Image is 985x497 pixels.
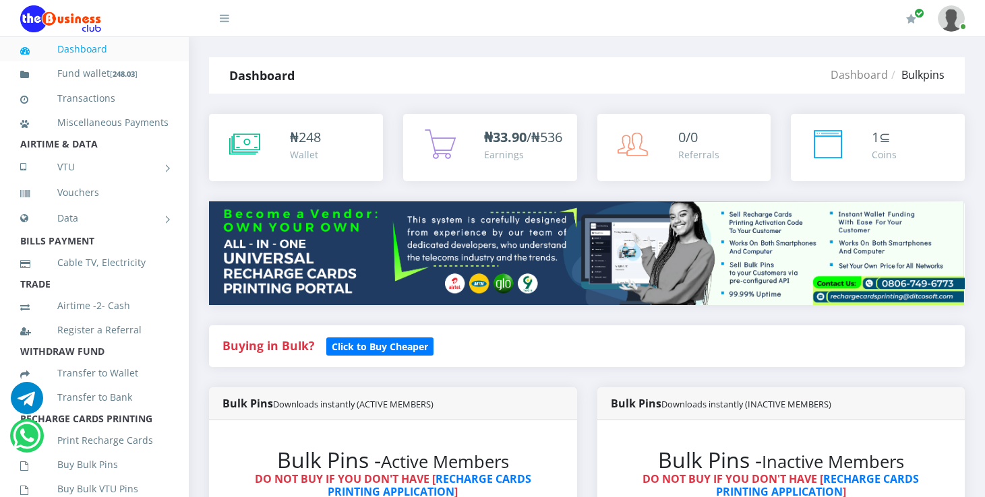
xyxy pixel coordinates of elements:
small: [ ] [110,69,138,79]
strong: Buying in Bulk? [222,337,314,354]
img: Logo [20,5,101,32]
a: Dashboard [20,34,169,65]
span: Renew/Upgrade Subscription [914,8,924,18]
h2: Bulk Pins - [624,447,938,473]
a: Chat for support [11,392,43,414]
strong: Bulk Pins [611,396,831,411]
img: User [938,5,965,32]
b: 248.03 [113,69,135,79]
a: 0/0 Referrals [597,114,771,181]
img: multitenant_rcp.png [209,201,965,305]
b: ₦33.90 [484,128,527,146]
a: Cable TV, Electricity [20,247,169,278]
a: VTU [20,150,169,184]
div: Referrals [678,147,719,162]
a: Click to Buy Cheaper [326,337,434,354]
a: Print Recharge Cards [20,425,169,456]
small: Active Members [381,450,509,473]
div: ₦ [290,127,321,147]
a: Transfer to Bank [20,382,169,413]
span: /₦536 [484,128,562,146]
span: 1 [872,128,879,146]
small: Inactive Members [762,450,904,473]
div: Earnings [484,147,562,162]
a: Data [20,201,169,235]
li: Bulkpins [888,67,945,83]
div: ⊆ [872,127,897,147]
h2: Bulk Pins - [236,447,550,473]
i: Renew/Upgrade Subscription [906,13,916,24]
span: 248 [299,128,321,146]
a: Transactions [20,83,169,114]
a: Dashboard [831,67,888,82]
div: Coins [872,147,897,162]
a: ₦248 Wallet [209,114,383,181]
small: Downloads instantly (ACTIVE MEMBERS) [273,398,434,410]
a: Miscellaneous Payments [20,107,169,138]
a: Transfer to Wallet [20,358,169,389]
a: Airtime -2- Cash [20,290,169,321]
a: Fund wallet[248.03] [20,58,169,90]
strong: Bulk Pins [222,396,434,411]
small: Downloads instantly (INACTIVE MEMBERS) [661,398,831,410]
a: Chat for support [13,430,40,452]
div: Wallet [290,147,321,162]
a: ₦33.90/₦536 Earnings [403,114,577,181]
a: Vouchers [20,177,169,208]
a: Buy Bulk Pins [20,449,169,480]
span: 0/0 [678,128,698,146]
strong: Dashboard [229,67,295,84]
b: Click to Buy Cheaper [332,340,428,353]
a: Register a Referral [20,314,169,345]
